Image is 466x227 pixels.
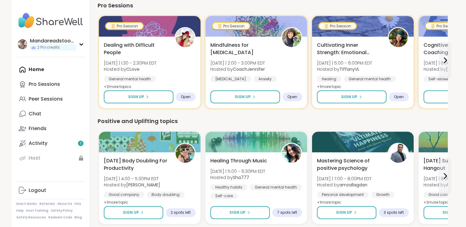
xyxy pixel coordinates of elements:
[317,66,372,72] span: Hosted by
[26,209,48,213] a: Host Training
[126,182,160,188] b: [PERSON_NAME]
[423,192,464,198] div: Good company
[16,209,24,213] a: Help
[210,157,267,165] span: Healing Through Music
[371,192,395,198] div: Growth
[29,187,46,194] div: Logout
[210,66,265,72] span: Hosted by
[104,76,156,82] div: General mental health
[176,28,195,47] img: CLove
[16,183,85,198] a: Logout
[282,28,301,47] img: CoachJennifer
[339,182,367,188] b: amzallagdan
[16,136,85,151] a: Activity1
[317,206,376,219] button: Sign Up
[16,215,46,220] a: Safety Resources
[51,209,73,213] a: Safety Policy
[443,210,459,215] span: Sign Up
[176,144,195,163] img: Adrienne_QueenOfTheDawn
[171,210,191,215] span: 2 spots left
[106,23,143,29] div: Pro Session
[384,210,404,215] span: 3 spots left
[336,210,352,215] span: Sign Up
[18,39,27,49] img: Mandareadstoomuch
[341,94,357,100] span: Sign Up
[29,125,47,132] div: Friends
[282,144,301,163] img: Sha777
[147,192,184,198] div: Body doubling
[389,28,408,47] img: TiffanyVL
[104,206,163,219] button: Sign Up
[16,151,85,165] a: Host
[16,106,85,121] a: Chat
[104,42,168,56] span: Dealing with Difficult People
[389,144,408,163] img: amzallagdan
[16,121,85,136] a: Friends
[229,210,245,215] span: Sign Up
[128,94,144,100] span: Sign Up
[210,184,247,190] div: Healthy habits
[235,94,251,100] span: Sign Up
[16,202,37,206] a: How It Works
[29,155,40,161] div: Host
[317,157,381,172] span: Mastering Science of positive psychology
[126,66,140,72] b: CLove
[104,60,156,66] span: [DATE] | 1:30 - 2:30PM EDT
[104,192,144,198] div: Good company
[104,90,173,103] button: Sign Up
[29,140,47,147] div: Activity
[233,174,249,181] b: Sha777
[210,193,238,199] div: Self-care
[181,94,191,99] span: Open
[253,76,277,82] div: Anxiety
[16,77,85,92] a: Pro Sessions
[30,38,76,44] div: Mandareadstoomuch
[319,23,356,29] div: Pro Session
[104,182,160,188] span: Hosted by
[317,60,372,66] span: [DATE] | 5:00 - 6:00PM EDT
[317,90,387,103] button: Sign Up
[250,184,302,190] div: General mental health
[98,117,448,125] div: Positive and Uplifting topics
[104,66,156,72] span: Hosted by
[75,202,81,206] a: FAQ
[48,215,72,220] a: Redeem Code
[57,202,72,206] a: About Us
[104,157,168,172] span: [DATE] Body Doubling For Productivity
[29,96,63,102] div: Peer Sessions
[344,76,396,82] div: General mental health
[233,66,265,72] b: CoachJennifer
[210,60,265,66] span: [DATE] | 2:00 - 3:00PM EDT
[317,182,371,188] span: Hosted by
[210,168,265,174] span: [DATE] | 5:00 - 6:30PM EDT
[210,42,274,56] span: Mindfulness for [MEDICAL_DATA]
[104,176,160,182] span: [DATE] | 4:00 - 5:30PM EDT
[98,1,448,10] div: Pro Sessions
[213,23,249,29] div: Pro Session
[317,76,341,82] div: Healing
[39,202,55,206] a: Referrals
[277,210,297,215] span: 7 spots left
[317,176,371,182] span: [DATE] | 7:00 - 8:00PM EDT
[29,81,60,88] div: Pro Sessions
[210,76,251,82] div: [MEDICAL_DATA]
[37,45,60,50] span: 2 Pro credits
[210,90,280,103] button: Sign Up
[16,10,85,31] img: ShareWell Nav Logo
[287,94,297,99] span: Open
[210,206,270,219] button: Sign Up
[75,215,82,220] a: Blog
[423,76,456,82] div: Self-esteem
[317,192,369,198] div: Personal development
[80,141,81,146] span: 1
[317,42,381,56] span: Cultivating Inner Strength: Emotional Regulation
[123,210,139,215] span: Sign Up
[339,66,359,72] b: TiffanyVL
[29,110,41,117] div: Chat
[394,94,404,99] span: Open
[426,23,463,29] div: Pro Session
[16,92,85,106] a: Peer Sessions
[210,174,265,181] span: Hosted by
